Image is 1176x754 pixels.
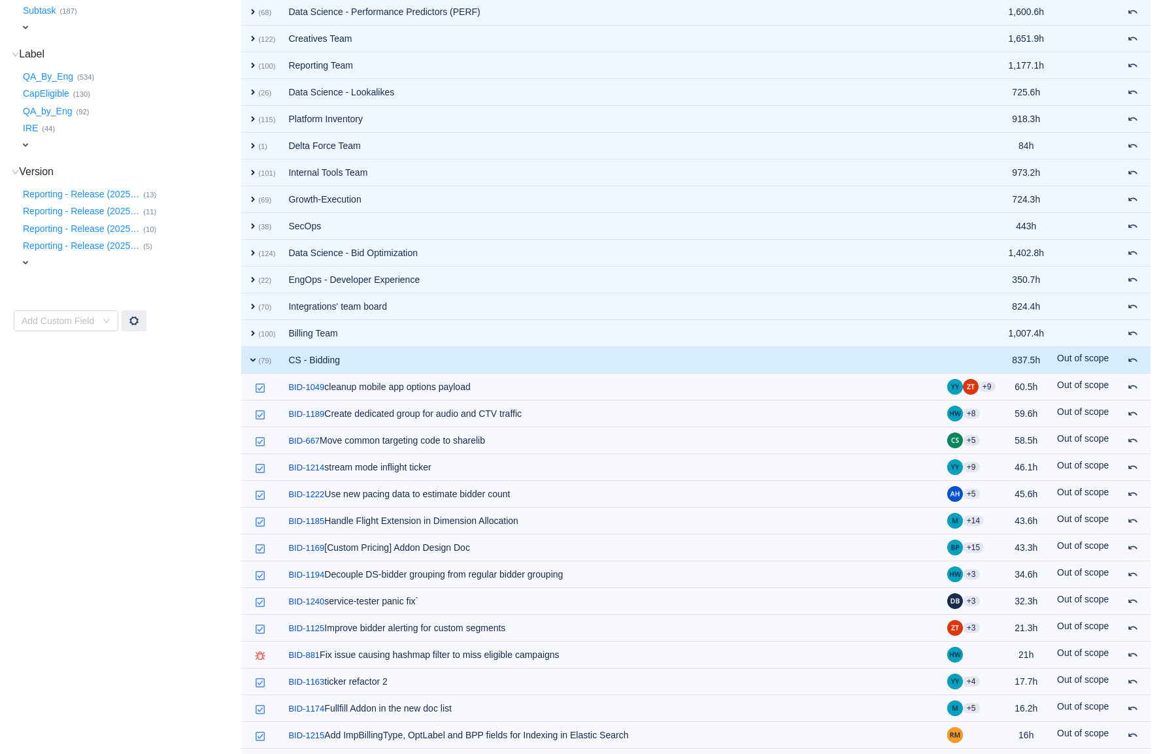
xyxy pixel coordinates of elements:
img: M [947,700,963,716]
aui-badge: +9 [979,382,996,392]
small: (101) [258,169,275,177]
span: expand [20,22,31,33]
button: Reporting - Release (2025… [20,236,143,257]
td: 46.1h [1002,454,1051,481]
td: 1,402.8h [1002,240,1051,267]
span: Out of scope [1057,514,1109,524]
td: Decouple DS-bidder grouping from regular bidder grouping [282,561,940,588]
i: icon: down [12,51,19,58]
img: 10318 [255,517,265,527]
img: YY [947,379,963,395]
td: 32.3h [1002,588,1051,615]
td: service-tester panic fix` [282,588,940,615]
td: Platform Inventory [282,106,940,133]
aui-badge: +3 [963,623,980,633]
a: BID-667 [288,434,320,448]
td: 34.6h [1002,561,1051,588]
td: 58.5h [1002,427,1051,454]
td: 16.2h [1002,695,1051,722]
img: YY [947,674,963,689]
img: ZT [963,379,979,395]
span: Out of scope [1057,594,1109,604]
td: Billing Team [282,320,940,347]
span: expand [248,274,258,285]
small: (100) [258,62,275,70]
td: Data Science - Bid Optimization [282,240,940,267]
img: AT [947,486,963,502]
a: BID-1125 [288,622,324,635]
img: 10318 [255,597,265,608]
img: BP [947,540,963,555]
span: expand [248,328,258,338]
span: expand [248,87,258,97]
img: CS [947,433,963,448]
aui-badge: +5 [963,435,980,446]
small: (69) [258,196,271,204]
small: (10) [143,225,156,233]
small: (13) [143,191,156,199]
small: (44) [42,125,55,133]
td: 350.7h [1002,267,1051,293]
aui-badge: +3 [963,569,980,580]
td: [Custom Pricing] Addon Design Doc [282,534,940,561]
td: Internal Tools Team [282,159,940,186]
a: BID-1222 [288,488,324,501]
img: 10318 [255,463,265,474]
aui-badge: +4 [963,676,980,687]
img: 10318 [255,383,265,393]
img: 10318 [255,678,265,688]
td: 43.3h [1002,534,1051,561]
td: 43.6h [1002,508,1051,534]
td: 725.6h [1002,79,1051,106]
td: Use new pacing data to estimate bidder count [282,481,940,508]
td: 16h [1002,722,1051,749]
button: Subtask [20,1,60,22]
small: (534) [77,73,94,81]
td: Delta Force Team [282,133,940,159]
div: Add Custom Field [22,314,96,327]
small: (1) [258,142,267,150]
span: expand [248,167,258,178]
img: 10318 [255,624,265,634]
img: 10318 [255,731,265,742]
button: QA_By_Eng [20,66,77,87]
td: Creatives Team [282,25,940,52]
button: CapEligible [20,84,73,105]
td: 45.6h [1002,481,1051,508]
a: BID-1049 [288,381,324,394]
span: Out of scope [1057,728,1109,738]
img: 10318 [255,704,265,715]
span: Out of scope [1057,487,1109,497]
a: BID-1169 [288,542,324,555]
small: (26) [258,89,271,97]
img: M [947,513,963,529]
small: (11) [143,208,156,216]
a: BID-1215 [288,729,324,742]
img: 10303 [255,651,265,661]
button: Reporting - Release (2025… [20,201,143,222]
span: Out of scope [1057,540,1109,551]
a: BID-1214 [288,461,324,474]
img: 10318 [255,490,265,500]
i: icon: down [103,317,110,326]
a: BID-1189 [288,408,324,421]
small: (92) [76,108,90,116]
img: 10318 [255,544,265,554]
aui-badge: +5 [963,489,980,499]
a: BID-1163 [288,676,324,689]
small: (187) [60,7,77,15]
span: expand [248,301,258,312]
td: 84h [1002,133,1051,159]
td: Improve bidder alerting for custom segments [282,615,940,642]
span: Out of scope [1057,701,1109,712]
small: (100) [258,330,275,338]
td: 21h [1002,642,1051,668]
aui-badge: +3 [963,596,980,606]
i: icon: down [12,169,19,176]
td: 918.3h [1002,106,1051,133]
span: Out of scope [1057,433,1109,444]
span: expand [248,194,258,205]
td: cleanup mobile app options payload [282,374,940,401]
td: 17.7h [1002,668,1051,695]
img: HW [947,566,963,582]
